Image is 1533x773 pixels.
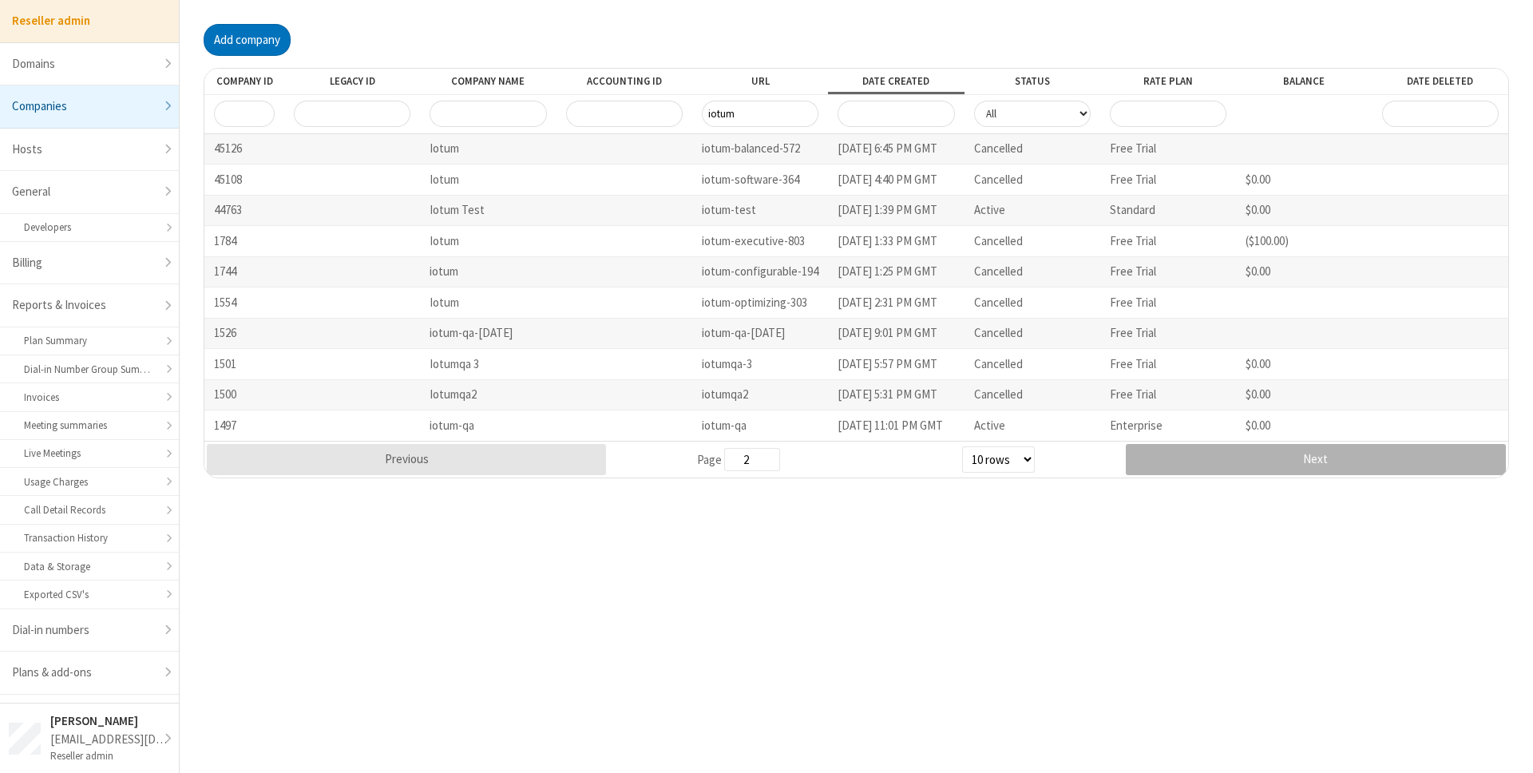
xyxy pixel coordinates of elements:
[566,74,683,88] div: Accounting ID
[1100,380,1236,410] div: Free Trial
[692,287,828,318] div: iotum-optimizing-303
[692,165,828,195] div: iotum-software-364
[1100,226,1236,256] div: Free Trial
[1110,74,1226,88] div: Rate plan
[420,319,556,349] div: iotum-qa-[DATE]
[50,748,170,763] div: Reseller admin
[965,287,1100,318] div: Cancelled
[838,74,954,88] div: Date created
[828,287,964,318] div: [DATE] 2:31 PM GMT
[1246,417,1362,435] div: $0.00
[692,349,828,379] div: iotumqa-3
[965,349,1100,379] div: Cancelled
[692,257,828,287] div: iotum-configurable-194
[420,257,556,287] div: iotum
[965,380,1100,410] div: Cancelled
[214,101,275,127] input: Company ID
[204,410,284,441] div: 1497
[420,349,556,379] div: Iotumqa 3
[828,165,964,195] div: [DATE] 4:40 PM GMT
[420,226,556,256] div: Iotum
[420,287,556,318] div: Iotum
[828,410,964,441] div: [DATE] 11:01 PM GMT
[1100,287,1236,318] div: Free Trial
[1100,349,1236,379] div: Free Trial
[965,410,1100,441] div: Active
[204,319,284,349] div: 1526
[204,257,284,287] div: 1744
[420,380,556,410] div: Iotumqa2
[420,196,556,226] div: Iotum Test
[1246,201,1362,220] div: $0.00
[692,319,828,349] div: iotum-qa-[DATE]
[965,257,1100,287] div: Cancelled
[838,101,954,127] input: Open menu
[697,448,780,471] span: Page
[828,134,964,165] div: [DATE] 6:45 PM GMT
[204,287,284,318] div: 1554
[420,134,556,165] div: Iotum
[974,101,1091,127] select: Status
[702,101,818,127] input: URL
[1382,101,1499,127] input: Open menu
[12,13,90,28] strong: Reseller admin
[1246,74,1362,88] div: Balance
[828,257,964,287] div: [DATE] 1:25 PM GMT
[204,380,284,410] div: 1500
[214,74,275,88] div: Company ID
[965,134,1100,165] div: Cancelled
[724,448,780,471] input: page number input
[1382,74,1499,88] div: Date deleted
[702,74,818,88] div: URL
[962,446,1035,473] select: row size select
[1100,257,1236,287] div: Free Trial
[1126,444,1506,475] button: Next
[974,74,1091,88] div: Status
[1100,134,1236,165] div: Free Trial
[965,196,1100,226] div: Active
[294,101,410,127] input: Legacy ID
[420,410,556,441] div: iotum-qa
[566,101,683,127] input: Accounting ID
[204,349,284,379] div: 1501
[828,196,964,226] div: [DATE] 1:39 PM GMT
[1246,386,1362,404] div: $0.00
[1110,101,1226,127] input: Rate plan
[692,196,828,226] div: iotum-test
[207,444,606,475] button: Previous
[692,380,828,410] div: iotumqa2
[828,226,964,256] div: [DATE] 1:33 PM GMT
[204,24,291,56] a: Add company
[430,74,546,88] div: Company name
[1246,263,1362,281] div: $0.00
[965,319,1100,349] div: Cancelled
[1100,410,1236,441] div: Enterprise
[420,165,556,195] div: Iotum
[50,712,170,731] div: [PERSON_NAME]
[692,226,828,256] div: iotum-executive-803
[204,165,284,195] div: 45108
[430,101,546,127] input: Company name
[204,134,284,165] div: 45126
[50,731,170,749] div: [EMAIL_ADDRESS][DOMAIN_NAME]
[204,196,284,226] div: 44763
[1100,165,1236,195] div: Free Trial
[965,226,1100,256] div: Cancelled
[204,226,284,256] div: 1784
[1100,319,1236,349] div: Free Trial
[1100,196,1236,226] div: Standard
[294,74,410,88] div: Legacy ID
[1246,233,1289,248] span: ( $100.00 )
[828,380,964,410] div: [DATE] 5:31 PM GMT
[692,410,828,441] div: iotum-qa
[1246,171,1362,189] div: $0.00
[828,319,964,349] div: [DATE] 9:01 PM GMT
[692,134,828,165] div: iotum-balanced-572
[1246,355,1362,374] div: $0.00
[828,349,964,379] div: [DATE] 5:57 PM GMT
[965,165,1100,195] div: Cancelled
